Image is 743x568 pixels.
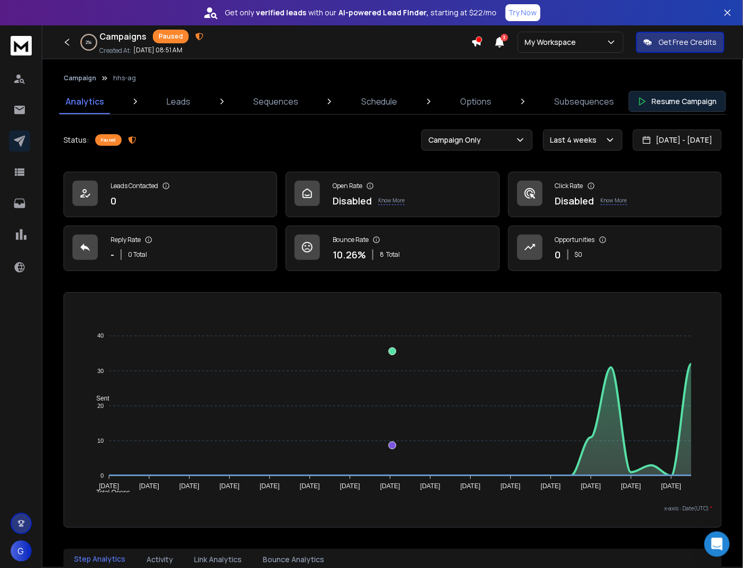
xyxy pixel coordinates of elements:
p: Leads [167,95,191,108]
tspan: [DATE] [621,483,641,490]
p: [DATE] 08:51 AM [133,46,182,54]
tspan: [DATE] [501,483,521,490]
button: [DATE] - [DATE] [633,129,722,151]
p: Try Now [509,7,537,18]
tspan: 30 [97,368,104,374]
tspan: 20 [97,403,104,409]
button: Try Now [506,4,540,21]
strong: AI-powered Lead Finder, [339,7,429,18]
button: Campaign [63,74,96,82]
span: 3 [501,34,508,41]
p: Bounce Rate [333,236,369,244]
span: 8 [380,250,384,259]
p: - [111,247,114,262]
a: Sequences [247,89,305,114]
p: Open Rate [333,182,362,190]
p: Get only with our starting at $22/mo [225,7,497,18]
strong: verified leads [256,7,307,18]
tspan: [DATE] [380,483,400,490]
a: Analytics [59,89,111,114]
p: Click Rate [555,182,583,190]
tspan: 0 [100,472,104,479]
a: Click RateDisabledKnow More [508,172,722,217]
p: Created At: [99,46,131,55]
tspan: [DATE] [581,483,601,490]
p: Subsequences [554,95,614,108]
button: Resume Campaign [629,91,726,112]
p: 10.26 % [333,247,366,262]
tspan: [DATE] [180,483,200,490]
p: Get Free Credits [658,37,717,48]
p: Disabled [333,193,372,208]
tspan: [DATE] [99,483,120,490]
p: Analytics [66,95,104,108]
p: hhs-ag [113,74,136,82]
p: Disabled [555,193,594,208]
tspan: [DATE] [300,483,320,490]
a: Subsequences [548,89,620,114]
p: 0 [555,247,561,262]
span: Sent [88,395,109,402]
h1: Campaigns [99,30,146,43]
p: Options [460,95,491,108]
div: Open Intercom Messenger [704,532,730,557]
tspan: [DATE] [140,483,160,490]
a: Options [454,89,498,114]
p: Leads Contacted [111,182,158,190]
a: Schedule [355,89,404,114]
div: Paused [95,134,122,146]
a: Reply Rate-0 Total [63,226,277,271]
p: Schedule [361,95,398,108]
tspan: [DATE] [461,483,481,490]
span: Total Opens [88,489,130,496]
img: logo [11,36,32,55]
div: Paused [153,30,189,43]
p: Opportunities [555,236,595,244]
p: x-axis : Date(UTC) [72,505,713,513]
p: Status: [63,135,89,145]
a: Opportunities0$0 [508,226,722,271]
tspan: [DATE] [219,483,240,490]
span: Total [386,250,400,259]
button: Get Free Credits [636,32,724,53]
p: Know More [601,197,627,205]
p: $ 0 [575,250,583,259]
tspan: 10 [97,437,104,444]
tspan: [DATE] [662,483,682,490]
p: 2 % [86,39,92,45]
a: Leads Contacted0 [63,172,277,217]
tspan: [DATE] [541,483,561,490]
p: Reply Rate [111,236,141,244]
p: 0 Total [128,250,147,259]
a: Leads [161,89,197,114]
tspan: [DATE] [260,483,280,490]
a: Open RateDisabledKnow More [286,172,499,217]
p: Campaign Only [428,135,485,145]
p: Last 4 weeks [550,135,601,145]
p: Sequences [253,95,298,108]
tspan: [DATE] [420,483,441,490]
p: My Workspace [525,37,580,48]
button: G [11,541,32,562]
p: 0 [111,193,116,208]
p: Know More [378,197,405,205]
tspan: 40 [97,333,104,339]
tspan: [DATE] [340,483,360,490]
a: Bounce Rate10.26%8Total [286,226,499,271]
